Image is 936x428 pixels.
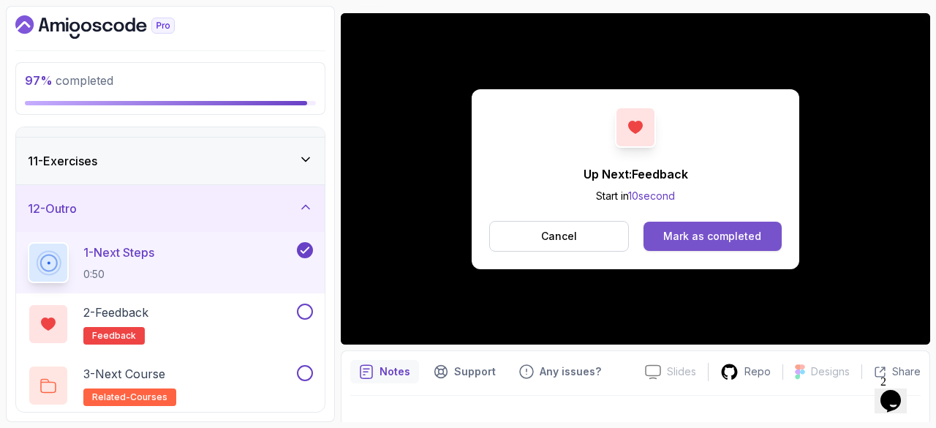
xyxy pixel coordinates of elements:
[425,360,505,383] button: Support button
[892,364,921,379] p: Share
[28,304,313,345] button: 2-Feedbackfeedback
[83,267,154,282] p: 0:50
[16,185,325,232] button: 12-Outro
[584,189,688,203] p: Start in
[811,364,850,379] p: Designs
[510,360,610,383] button: Feedback button
[489,221,629,252] button: Cancel
[454,364,496,379] p: Support
[28,242,313,283] button: 1-Next Steps0:50
[861,364,921,379] button: Share
[350,360,419,383] button: notes button
[83,244,154,261] p: 1 - Next Steps
[83,365,165,383] p: 3 - Next Course
[744,364,771,379] p: Repo
[663,229,761,244] div: Mark as completed
[667,364,696,379] p: Slides
[25,73,53,88] span: 97 %
[541,229,577,244] p: Cancel
[341,13,930,345] iframe: 2 - Next Steps
[16,138,325,184] button: 11-Exercises
[25,73,113,88] span: completed
[875,369,921,413] iframe: chat widget
[709,363,782,381] a: Repo
[380,364,410,379] p: Notes
[540,364,601,379] p: Any issues?
[584,165,688,183] p: Up Next: Feedback
[15,15,208,39] a: Dashboard
[92,330,136,342] span: feedback
[643,222,782,251] button: Mark as completed
[28,152,97,170] h3: 11 - Exercises
[83,304,148,321] p: 2 - Feedback
[28,200,77,217] h3: 12 - Outro
[628,189,675,202] span: 10 second
[28,365,313,406] button: 3-Next Courserelated-courses
[92,391,167,403] span: related-courses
